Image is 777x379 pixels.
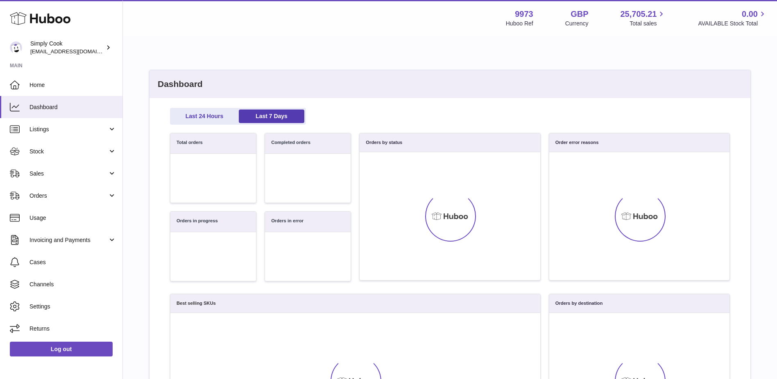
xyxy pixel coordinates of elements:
span: AVAILABLE Stock Total [698,20,767,27]
h3: Orders in progress [177,218,218,226]
span: Sales [29,170,108,178]
h3: Total orders [177,139,203,147]
h3: Orders in error [271,218,304,226]
span: Stock [29,148,108,155]
h2: Dashboard [150,70,750,98]
h3: Order error reasons [555,139,599,146]
span: Settings [29,303,116,311]
span: Usage [29,214,116,222]
a: Last 7 Days [239,110,304,123]
a: 0.00 AVAILABLE Stock Total [698,9,767,27]
h3: Orders by destination [555,300,603,306]
span: Listings [29,126,108,133]
a: 25,705.21 Total sales [620,9,666,27]
div: Simply Cook [30,40,104,55]
span: Total sales [630,20,666,27]
span: Orders [29,192,108,200]
img: internalAdmin-9973@internal.huboo.com [10,41,22,54]
h3: Completed orders [271,139,310,147]
h3: Best selling SKUs [177,300,216,306]
div: Currency [565,20,589,27]
span: [EMAIL_ADDRESS][DOMAIN_NAME] [30,48,120,55]
h3: Orders by status [366,139,402,146]
strong: GBP [571,9,588,20]
span: 0.00 [742,9,758,20]
span: Cases [29,258,116,266]
span: Channels [29,281,116,288]
strong: 9973 [515,9,533,20]
span: Returns [29,325,116,333]
span: Home [29,81,116,89]
div: Huboo Ref [506,20,533,27]
span: 25,705.21 [620,9,657,20]
span: Invoicing and Payments [29,236,108,244]
a: Log out [10,342,113,356]
span: Dashboard [29,103,116,111]
a: Last 24 Hours [172,110,237,123]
